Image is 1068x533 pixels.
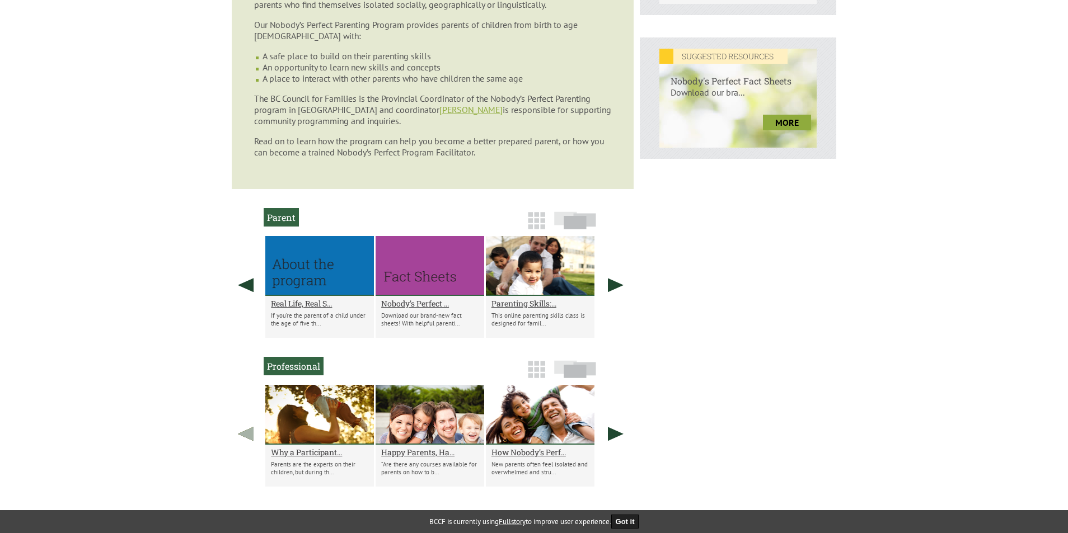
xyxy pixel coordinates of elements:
a: more [763,115,811,130]
p: This online parenting skills class is designed for famil... [491,312,589,327]
p: Parents are the experts on their children, but during th... [271,460,368,476]
p: The BC Council for Families is the Provincial Coordinator of the Nobody’s Perfect Parenting progr... [254,93,611,126]
em: SUGGESTED RESOURCES [659,49,788,64]
a: Real Life, Real S... [271,298,368,309]
li: Parenting Skills: 0-5 [486,236,594,338]
p: Download our bra... [659,87,817,109]
li: Happy Parents, Happy Kids [376,385,484,487]
a: Happy Parents, Ha... [381,447,479,457]
p: Read on to learn how the program can help you become a better prepared parent, or how you can bec... [254,135,611,158]
img: grid-icon.png [528,361,545,378]
a: Nobody's Perfect ... [381,298,479,309]
a: Fullstory [499,517,526,526]
img: slide-icon.png [554,211,596,229]
p: “Are there any courses available for parents on how to b... [381,460,479,476]
li: How Nobody’s Perfect Parenting Helps Families: An Interview with Facilitator Carmen Contreras [486,385,594,487]
a: Parenting Skills:... [491,298,589,309]
li: Why a Participant-Centred Approach to Parent Education Works [265,385,374,487]
h6: Nobody's Perfect Fact Sheets [659,64,817,87]
a: [PERSON_NAME] [439,104,503,115]
a: Slide View [551,366,599,384]
p: Our Nobody’s Perfect Parenting Program provides parents of children from birth to age [DEMOGRAPHI... [254,19,611,41]
h2: Parent [264,208,299,227]
button: Got it [611,515,639,529]
p: If you’re the parent of a child under the age of five th... [271,312,368,327]
li: Nobody's Perfect Fact Sheets [376,236,484,338]
a: Grid View [524,217,549,235]
li: A safe place to build on their parenting skills [263,50,611,62]
a: Grid View [524,366,549,384]
a: Slide View [551,217,599,235]
li: An opportunity to learn new skills and concepts [263,62,611,73]
li: Real Life, Real Support for Positive Parenting [265,236,374,338]
h2: Professional [264,357,324,375]
p: Download our brand-new fact sheets! With helpful parenti... [381,312,479,327]
img: slide-icon.png [554,360,596,378]
a: How Nobody’s Perf... [491,447,589,457]
a: Why a Participant... [271,447,368,457]
li: A place to interact with other parents who have children the same age [263,73,611,84]
p: New parents often feel isolated and overwhelmed and stru... [491,460,589,476]
img: grid-icon.png [528,212,545,229]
